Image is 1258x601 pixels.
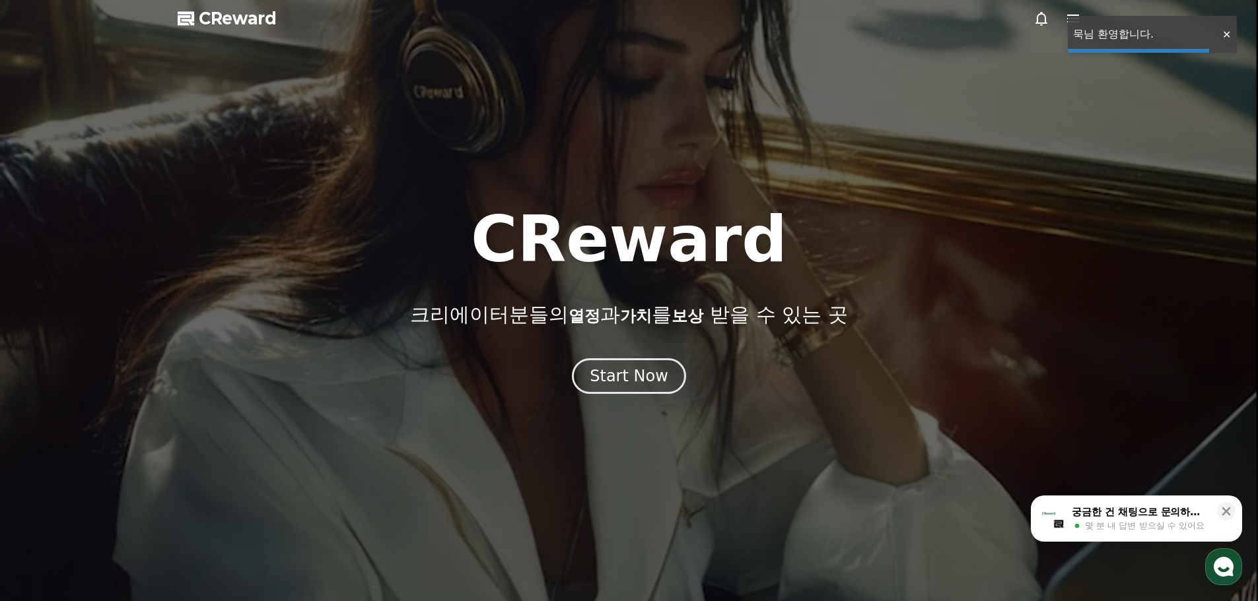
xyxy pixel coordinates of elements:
a: CReward [178,8,277,29]
span: 보상 [672,307,703,325]
span: CReward [199,8,277,29]
button: Start Now [572,358,686,394]
span: 가치 [620,307,652,325]
a: Start Now [572,371,686,384]
span: 열정 [569,307,600,325]
p: 크리에이터분들의 과 를 받을 수 있는 곳 [410,303,847,327]
div: Start Now [590,365,668,387]
h1: CReward [471,208,787,271]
